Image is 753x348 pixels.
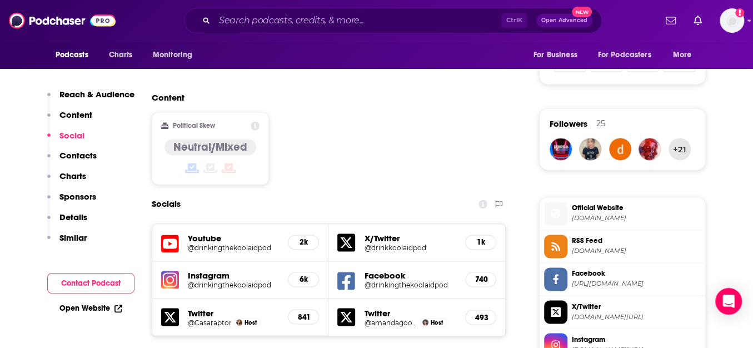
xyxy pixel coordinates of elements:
span: Instagram [572,334,701,344]
button: Details [47,212,87,232]
h5: Youtube [188,233,280,243]
span: Host [245,319,257,326]
img: drinkingthekoolaid [550,138,572,160]
h5: Twitter [188,307,280,318]
h5: 740 [475,275,487,284]
button: Show profile menu [720,8,744,33]
button: Similar [47,232,87,253]
span: For Podcasters [598,47,651,63]
a: @drinkingthekoolaidpod [364,281,456,289]
button: open menu [48,44,103,66]
span: Podcasts [56,47,88,63]
span: RSS Feed [572,236,701,246]
h5: 2k [297,237,310,247]
span: Ctrl K [501,13,527,28]
h2: Socials [152,193,181,215]
img: Cassidy Liston [236,319,242,325]
span: Official Website [572,203,701,213]
a: @drinkkoolaidpod [364,243,456,252]
span: Monitoring [153,47,192,63]
img: User Profile [720,8,744,33]
a: Show notifications dropdown [689,11,706,30]
svg: Add a profile image [735,8,744,17]
a: Facebook[URL][DOMAIN_NAME] [544,267,701,291]
a: Show notifications dropdown [661,11,680,30]
img: Amanda Goodness [422,319,428,325]
p: Similar [59,232,87,243]
span: Logged in as evankrask [720,8,744,33]
span: New [572,7,592,17]
img: Dcher [609,138,631,160]
h2: Content [152,92,497,103]
button: Sponsors [47,191,96,212]
button: Contacts [47,150,97,171]
a: Official Website[DOMAIN_NAME] [544,202,701,225]
a: RSS Feed[DOMAIN_NAME] [544,235,701,258]
h5: Instagram [188,270,280,281]
button: +21 [669,138,691,160]
div: Open Intercom Messenger [715,288,742,315]
a: @drinkingthekoolaidpod [188,243,280,252]
button: open menu [665,44,705,66]
button: Charts [47,171,86,191]
h5: Twitter [364,307,456,318]
button: Social [47,130,84,151]
span: DTKpod.com [572,214,701,222]
a: @amandagoodness [364,318,417,326]
p: Reach & Audience [59,89,134,100]
span: https://www.facebook.com/drinkingthekoolaidpod [572,280,701,288]
h5: 1k [475,237,487,247]
a: Open Website [59,304,122,313]
div: 25 [596,118,605,128]
p: Charts [59,171,86,181]
button: Content [47,110,92,130]
input: Search podcasts, credits, & more... [215,12,501,29]
span: twitter.com/drinkkoolaidpod [572,312,701,321]
span: More [672,47,691,63]
a: @drinkingthekoolaidpod [188,281,280,289]
img: JMBrandt [639,138,661,160]
button: Contact Podcast [47,273,134,294]
span: X/Twitter [572,301,701,311]
h5: 841 [297,312,310,321]
button: open menu [591,44,667,66]
p: Content [59,110,92,120]
p: Sponsors [59,191,96,202]
p: Social [59,130,84,141]
button: open menu [145,44,207,66]
img: iconImage [161,271,179,289]
button: Reach & Audience [47,89,134,110]
h5: 6k [297,275,310,284]
img: Methodpod [579,138,601,160]
p: Details [59,212,87,222]
a: X/Twitter[DOMAIN_NAME][URL] [544,300,701,324]
span: For Business [533,47,577,63]
a: @Casaraptor [188,318,232,326]
a: Charts [102,44,139,66]
span: Facebook [572,269,701,279]
img: Podchaser - Follow, Share and Rate Podcasts [9,10,116,31]
div: Search podcasts, credits, & more... [184,8,602,33]
span: feeds.megaphone.fm [572,247,701,255]
span: Host [431,319,443,326]
span: Followers [550,118,587,129]
h5: X/Twitter [364,233,456,243]
h2: Political Skew [173,122,215,130]
h5: Facebook [364,270,456,281]
h4: Neutral/Mixed [173,140,247,154]
h5: 493 [475,312,487,322]
span: Open Advanced [541,18,587,23]
button: Open AdvancedNew [536,14,592,27]
span: Charts [109,47,133,63]
button: open menu [526,44,591,66]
